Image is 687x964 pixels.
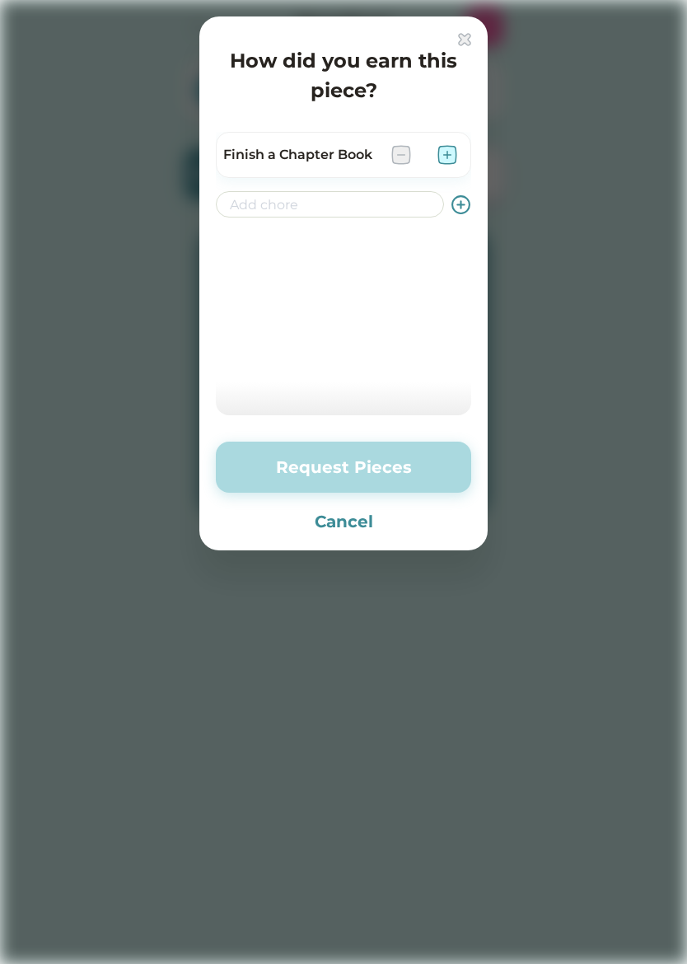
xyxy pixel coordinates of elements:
[216,46,471,105] h4: How did you earn this piece?
[437,145,457,165] img: interface-add-square--square-remove-cross-buttons-add-plus-button.svg
[458,33,471,46] img: interface-delete-2--remove-bold-add-button-buttons-delete.svg
[216,509,471,534] button: Cancel
[216,442,471,493] button: Request Pieces
[391,145,411,165] img: interface-remove-square--subtract-grey-buttons-remove-add-button-square-delete.svg
[223,145,378,165] div: Finish a Chapter Book
[216,191,444,218] input: Add chore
